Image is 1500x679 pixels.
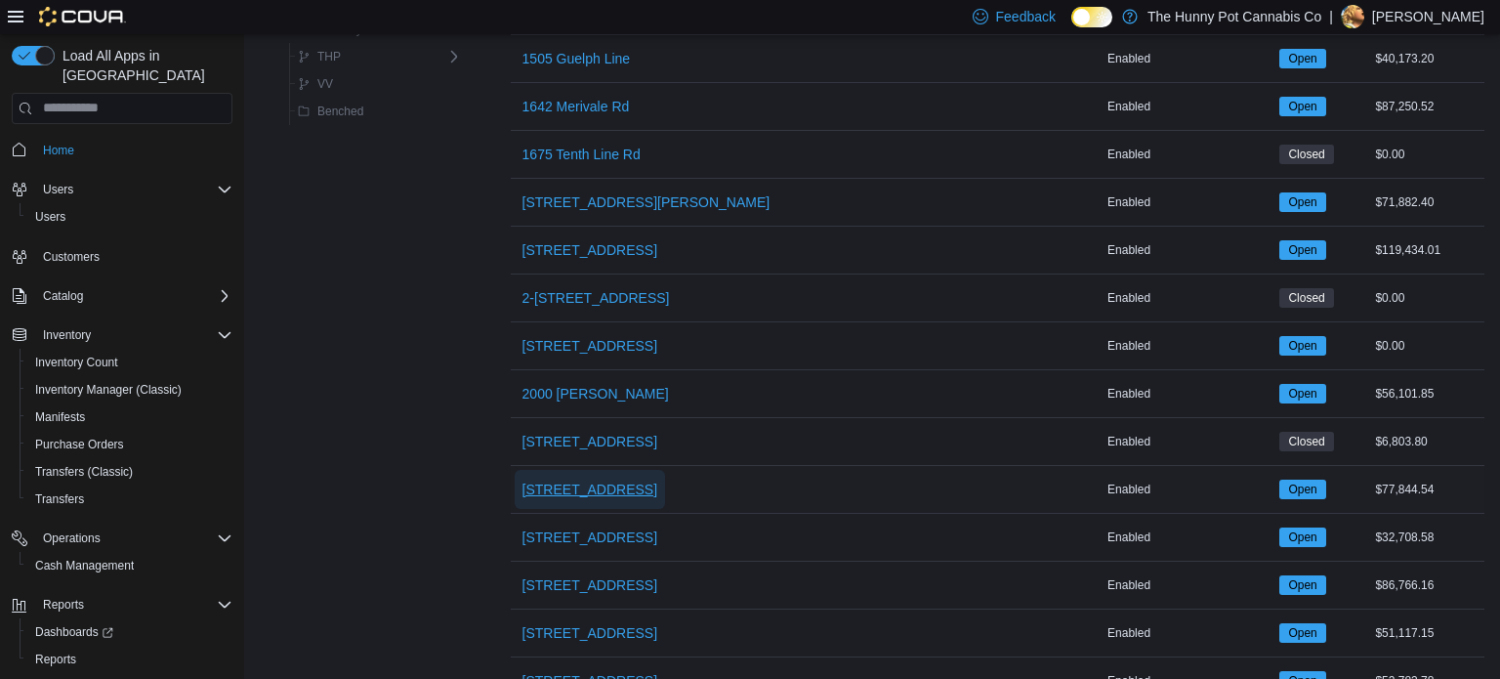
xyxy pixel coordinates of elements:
button: VV [290,72,341,96]
a: Transfers (Classic) [27,460,141,484]
button: Purchase Orders [20,431,240,458]
div: $0.00 [1371,143,1484,166]
button: 1505 Guelph Line [515,39,639,78]
span: Transfers (Classic) [27,460,232,484]
span: Inventory Manager (Classic) [35,382,182,398]
span: Open [1288,193,1316,211]
div: $0.00 [1371,334,1484,358]
button: [STREET_ADDRESS] [515,470,665,509]
div: Enabled [1104,573,1275,597]
span: Home [43,143,74,158]
button: [STREET_ADDRESS][PERSON_NAME] [515,183,778,222]
div: Enabled [1104,478,1275,501]
button: Users [4,176,240,203]
span: [STREET_ADDRESS] [522,480,657,499]
p: The Hunny Pot Cannabis Co [1147,5,1321,28]
div: Enabled [1104,334,1275,358]
div: Enabled [1104,430,1275,453]
span: Closed [1288,289,1324,307]
span: Operations [35,527,232,550]
span: Open [1288,50,1316,67]
button: Reports [20,646,240,673]
div: Enabled [1104,621,1275,645]
span: Open [1288,98,1316,115]
span: Open [1279,97,1325,116]
span: Open [1288,529,1316,546]
button: Users [35,178,81,201]
span: Open [1279,528,1325,547]
span: Inventory [35,323,232,347]
button: Transfers (Classic) [20,458,240,486]
span: Customers [43,249,100,265]
span: Customers [35,244,232,269]
div: Enabled [1104,143,1275,166]
a: Customers [35,245,107,269]
span: Manifests [27,405,232,429]
span: Users [35,209,65,225]
button: [STREET_ADDRESS] [515,231,665,270]
span: Inventory [43,327,91,343]
a: Dashboards [27,620,121,644]
button: [STREET_ADDRESS] [515,422,665,461]
span: Closed [1288,146,1324,163]
span: Purchase Orders [27,433,232,456]
p: | [1329,5,1333,28]
span: Closed [1279,432,1333,451]
span: Closed [1279,145,1333,164]
span: THP [317,49,341,64]
button: Operations [4,525,240,552]
span: Transfers [35,491,84,507]
span: Closed [1288,433,1324,450]
span: Dark Mode [1071,27,1072,28]
span: Open [1288,337,1316,355]
a: Inventory Manager (Classic) [27,378,189,402]
span: VV [317,76,333,92]
span: Catalog [35,284,232,308]
button: Cash Management [20,552,240,579]
span: Inventory Count [35,355,118,370]
span: Open [1279,49,1325,68]
div: $119,434.01 [1371,238,1484,262]
span: Transfers [27,488,232,511]
button: Inventory [35,323,99,347]
a: Reports [27,648,84,671]
span: Inventory Manager (Classic) [27,378,232,402]
div: Enabled [1104,382,1275,405]
div: $32,708.58 [1371,526,1484,549]
div: $87,250.52 [1371,95,1484,118]
button: Reports [35,593,92,616]
span: Closed [1279,288,1333,308]
button: Home [4,136,240,164]
span: Cash Management [27,554,232,577]
div: $0.00 [1371,286,1484,310]
div: $56,101.85 [1371,382,1484,405]
span: Reports [43,597,84,613]
span: Reports [35,593,232,616]
span: Users [43,182,73,197]
div: $86,766.16 [1371,573,1484,597]
span: Open [1279,192,1325,212]
div: $40,173.20 [1371,47,1484,70]
button: 1642 Merivale Rd [515,87,638,126]
div: $71,882.40 [1371,191,1484,214]
span: Benched [317,104,363,119]
span: Dashboards [27,620,232,644]
span: 2000 [PERSON_NAME] [522,384,669,403]
span: Home [35,138,232,162]
button: Reports [4,591,240,618]
span: Open [1279,384,1325,403]
a: Cash Management [27,554,142,577]
span: Cash Management [35,558,134,573]
div: $51,117.15 [1371,621,1484,645]
span: Open [1288,385,1316,403]
button: Inventory [4,321,240,349]
span: 2-[STREET_ADDRESS] [522,288,670,308]
a: Purchase Orders [27,433,132,456]
span: Open [1288,624,1316,642]
span: Inventory Count [27,351,232,374]
span: Users [27,205,232,229]
a: Home [35,139,82,162]
span: [STREET_ADDRESS] [522,528,657,547]
span: Feedback [996,7,1056,26]
a: Inventory Count [27,351,126,374]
